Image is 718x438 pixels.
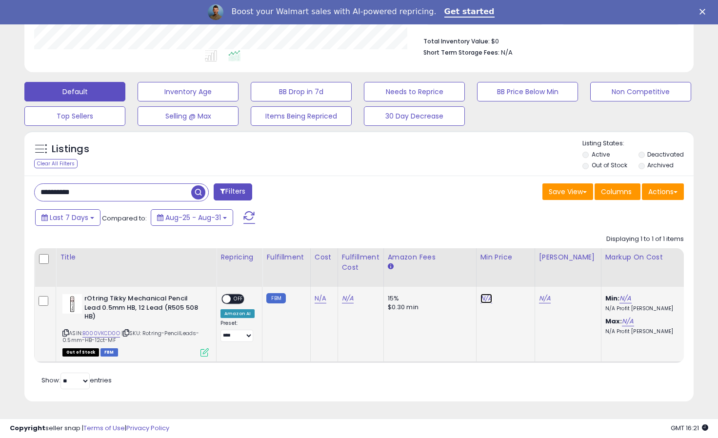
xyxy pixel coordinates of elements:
[671,423,708,433] span: 2025-09-9 16:21 GMT
[542,183,593,200] button: Save View
[34,159,78,168] div: Clear All Filters
[601,187,632,197] span: Columns
[266,252,306,262] div: Fulfillment
[10,423,45,433] strong: Copyright
[315,252,334,262] div: Cost
[647,161,674,169] label: Archived
[138,82,239,101] button: Inventory Age
[62,329,199,344] span: | SKU: Rotring-PencilLeads-0.5mm-HB-12ct-MF
[126,423,169,433] a: Privacy Policy
[423,35,677,46] li: $0
[388,262,394,271] small: Amazon Fees.
[83,423,125,433] a: Terms of Use
[619,294,631,303] a: N/A
[41,376,112,385] span: Show: entries
[50,213,88,222] span: Last 7 Days
[699,9,709,15] div: Close
[251,82,352,101] button: BB Drop in 7d
[342,294,354,303] a: N/A
[582,139,694,148] p: Listing States:
[62,294,209,356] div: ASIN:
[423,48,499,57] b: Short Term Storage Fees:
[605,294,620,303] b: Min:
[220,309,255,318] div: Amazon AI
[231,7,436,17] div: Boost your Walmart sales with AI-powered repricing.
[606,235,684,244] div: Displaying 1 to 1 of 1 items
[151,209,233,226] button: Aug-25 - Aug-31
[605,328,686,335] p: N/A Profit [PERSON_NAME]
[622,317,634,326] a: N/A
[342,252,379,273] div: Fulfillment Cost
[24,82,125,101] button: Default
[605,252,690,262] div: Markup on Cost
[364,82,465,101] button: Needs to Reprice
[477,82,578,101] button: BB Price Below Min
[35,209,100,226] button: Last 7 Days
[605,317,622,326] b: Max:
[605,305,686,312] p: N/A Profit [PERSON_NAME]
[444,7,495,18] a: Get started
[60,252,212,262] div: Title
[647,150,684,159] label: Deactivated
[364,106,465,126] button: 30 Day Decrease
[231,295,246,303] span: OFF
[388,303,469,312] div: $0.30 min
[642,183,684,200] button: Actions
[266,293,285,303] small: FBM
[592,161,627,169] label: Out of Stock
[62,348,99,357] span: All listings that are currently out of stock and unavailable for purchase on Amazon
[208,4,223,20] img: Profile image for Adrian
[595,183,640,200] button: Columns
[84,294,203,324] b: rOtring Tikky Mechanical Pencil Lead 0.5mm HB, 12 Lead (R505 508 HB)
[62,294,82,314] img: 31EDO5hdrdL._SL40_.jpg
[480,294,492,303] a: N/A
[100,348,118,357] span: FBM
[480,252,531,262] div: Min Price
[592,150,610,159] label: Active
[102,214,147,223] span: Compared to:
[165,213,221,222] span: Aug-25 - Aug-31
[315,294,326,303] a: N/A
[138,106,239,126] button: Selling @ Max
[388,294,469,303] div: 15%
[539,294,551,303] a: N/A
[52,142,89,156] h5: Listings
[220,252,258,262] div: Repricing
[24,106,125,126] button: Top Sellers
[220,320,255,342] div: Preset:
[82,329,120,338] a: B000VKCD0O
[601,248,694,287] th: The percentage added to the cost of goods (COGS) that forms the calculator for Min & Max prices.
[539,252,597,262] div: [PERSON_NAME]
[214,183,252,200] button: Filters
[590,82,691,101] button: Non Competitive
[10,424,169,433] div: seller snap | |
[501,48,513,57] span: N/A
[388,252,472,262] div: Amazon Fees
[423,37,490,45] b: Total Inventory Value:
[251,106,352,126] button: Items Being Repriced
